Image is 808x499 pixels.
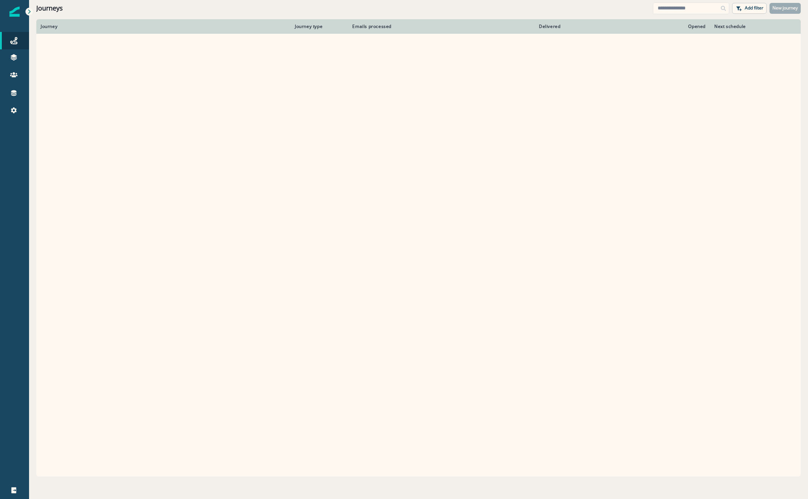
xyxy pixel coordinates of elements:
h1: Journeys [36,4,63,12]
button: New journey [770,3,801,14]
div: Journey [41,24,286,29]
div: Delivered [400,24,560,29]
p: New journey [772,5,798,11]
button: Add filter [732,3,767,14]
p: Add filter [745,5,763,11]
div: Next schedule [714,24,778,29]
div: Emails processed [349,24,391,29]
div: Journey type [295,24,341,29]
div: Opened [569,24,706,29]
img: Inflection [9,7,20,17]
